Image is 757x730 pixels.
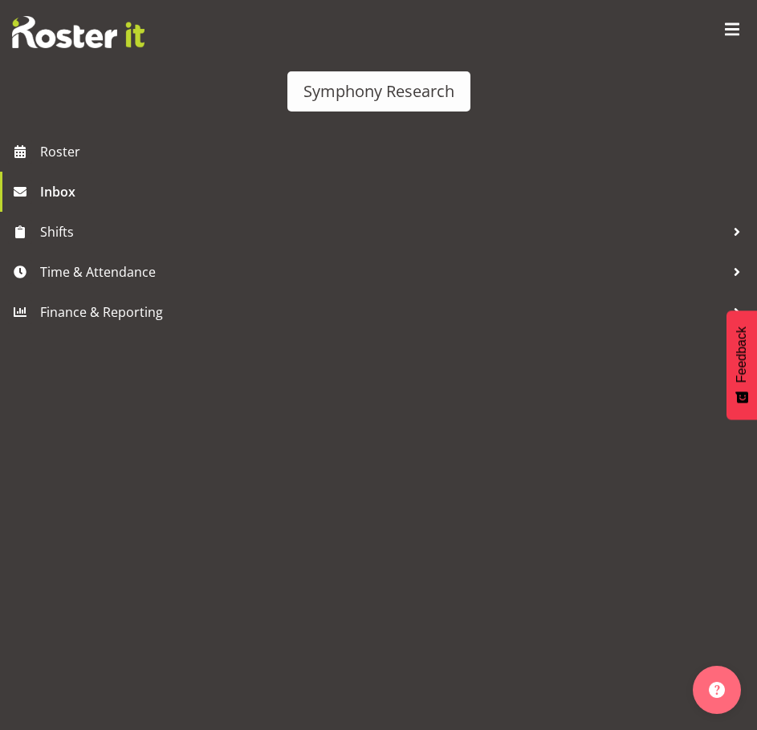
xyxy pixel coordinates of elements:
[40,260,725,284] span: Time & Attendance
[40,220,725,244] span: Shifts
[40,140,749,164] span: Roster
[726,310,757,420] button: Feedback - Show survey
[40,300,725,324] span: Finance & Reporting
[709,682,725,698] img: help-xxl-2.png
[735,326,749,383] span: Feedback
[40,180,749,204] span: Inbox
[303,79,454,103] div: Symphony Research
[12,16,144,48] img: Rosterit website logo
